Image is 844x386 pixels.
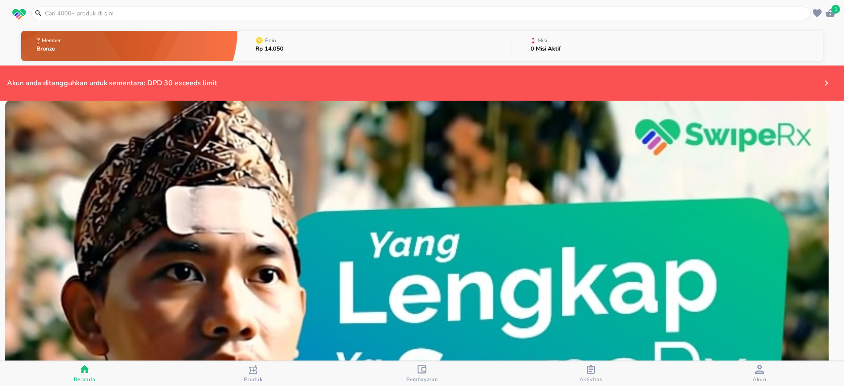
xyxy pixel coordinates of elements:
[169,361,338,386] button: Produk
[753,376,767,383] span: Akun
[7,78,768,88] div: Akun anda ditangguhkan untuk sementara: DPD 30 exceeds limit
[12,9,26,20] img: logo_swiperx_s.bd005f3b.svg
[510,29,823,63] button: Misi0 Misi Aktif
[538,38,547,43] p: Misi
[338,361,506,386] button: Pembayaran
[816,73,837,94] button: Payments
[579,376,603,383] span: Aktivitas
[44,9,808,18] input: Cari 4000+ produk di sini
[244,376,263,383] span: Produk
[42,38,61,43] p: Member
[675,361,844,386] button: Akun
[406,376,438,383] span: Pembayaran
[265,38,276,43] p: Poin
[237,29,510,63] button: PoinRp 14.050
[824,7,837,20] button: 1
[831,5,840,14] span: 1
[74,376,95,383] span: Beranda
[36,46,62,52] p: Bronze
[255,46,284,52] p: Rp 14.050
[506,361,675,386] button: Aktivitas
[531,46,561,52] p: 0 Misi Aktif
[21,29,237,63] button: MemberBronze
